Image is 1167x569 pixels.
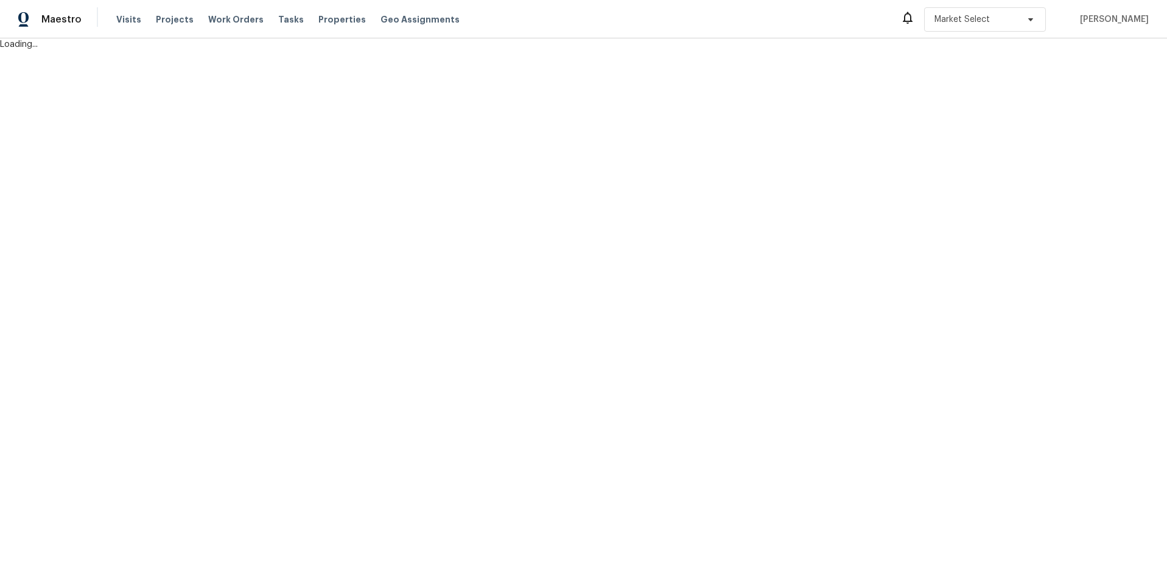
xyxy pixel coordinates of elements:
span: Market Select [934,13,1018,26]
span: Visits [116,13,141,26]
span: [PERSON_NAME] [1075,13,1149,26]
span: Properties [318,13,366,26]
span: Work Orders [208,13,264,26]
span: Maestro [41,13,82,26]
span: Geo Assignments [380,13,460,26]
span: Tasks [278,15,304,24]
span: Projects [156,13,194,26]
